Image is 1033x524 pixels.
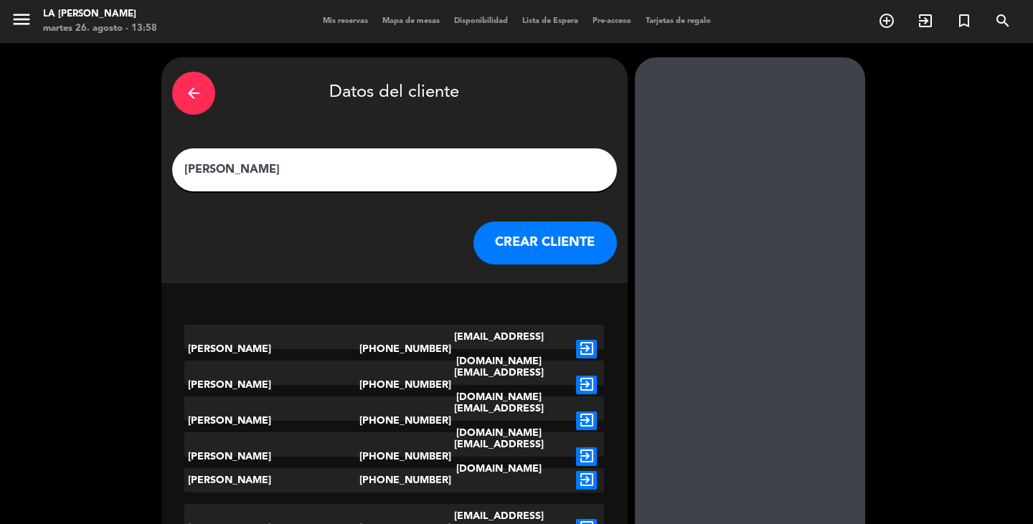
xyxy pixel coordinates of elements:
[429,396,569,445] div: [EMAIL_ADDRESS][DOMAIN_NAME]
[878,12,895,29] i: add_circle_outline
[429,361,569,409] div: [EMAIL_ADDRESS][DOMAIN_NAME]
[429,325,569,373] div: [EMAIL_ADDRESS][DOMAIN_NAME]
[375,17,447,25] span: Mapa de mesas
[359,468,430,492] div: [PHONE_NUMBER]
[43,22,157,36] div: martes 26. agosto - 13:58
[11,9,32,30] i: menu
[359,432,430,481] div: [PHONE_NUMBER]
[994,12,1011,29] i: search
[359,396,430,445] div: [PHONE_NUMBER]
[585,17,638,25] span: Pre-acceso
[576,411,597,430] i: exit_to_app
[576,447,597,466] i: exit_to_app
[473,221,617,265] button: CREAR CLIENTE
[576,471,597,490] i: exit_to_app
[172,68,617,118] div: Datos del cliente
[576,376,597,394] i: exit_to_app
[316,17,375,25] span: Mis reservas
[184,432,359,481] div: [PERSON_NAME]
[43,7,157,22] div: LA [PERSON_NAME]
[359,361,430,409] div: [PHONE_NUMBER]
[917,12,934,29] i: exit_to_app
[359,325,430,373] div: [PHONE_NUMBER]
[956,12,973,29] i: turned_in_not
[184,325,359,373] div: [PERSON_NAME]
[11,9,32,35] button: menu
[185,85,202,102] i: arrow_back
[515,17,585,25] span: Lista de Espera
[184,468,359,492] div: [PERSON_NAME]
[429,432,569,481] div: [EMAIL_ADDRESS][DOMAIN_NAME]
[184,396,359,445] div: [PERSON_NAME]
[184,361,359,409] div: [PERSON_NAME]
[638,17,718,25] span: Tarjetas de regalo
[183,160,606,180] input: Escriba nombre, correo electrónico o número de teléfono...
[576,340,597,358] i: exit_to_app
[447,17,515,25] span: Disponibilidad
